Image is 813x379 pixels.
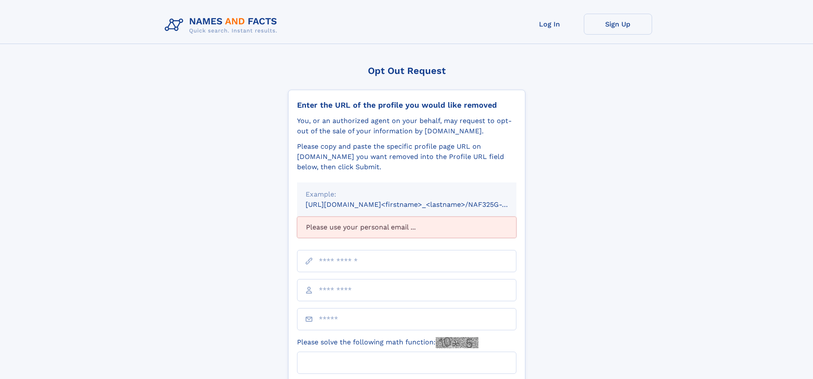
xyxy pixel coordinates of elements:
a: Log In [516,14,584,35]
div: Example: [306,189,508,200]
div: Please use your personal email ... [297,217,516,238]
label: Please solve the following math function: [297,337,478,348]
div: Opt Out Request [288,65,525,76]
div: Please copy and paste the specific profile page URL on [DOMAIN_NAME] you want removed into the Pr... [297,141,516,172]
img: Logo Names and Facts [161,14,284,37]
div: Enter the URL of the profile you would like removed [297,100,516,110]
div: You, or an authorized agent on your behalf, may request to opt-out of the sale of your informatio... [297,116,516,136]
a: Sign Up [584,14,652,35]
small: [URL][DOMAIN_NAME]<firstname>_<lastname>/NAF325G-xxxxxxxx [306,200,533,209]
